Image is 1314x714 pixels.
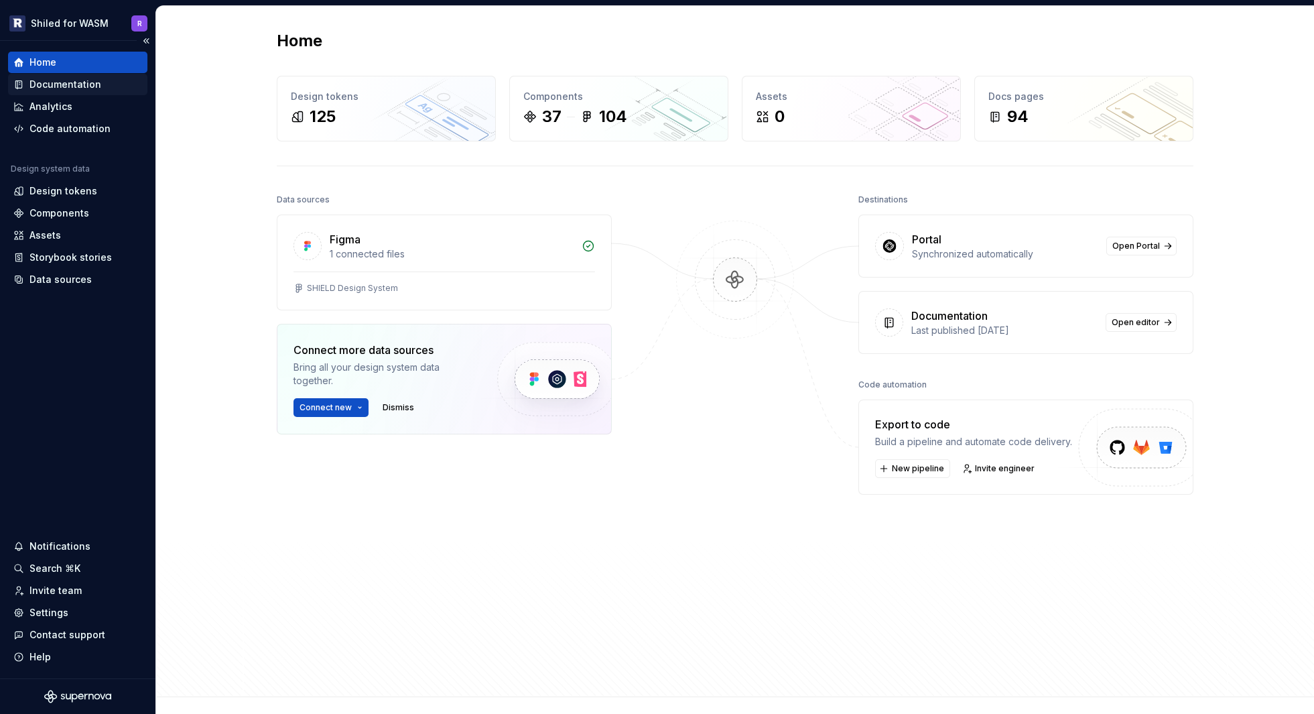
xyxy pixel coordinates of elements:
[8,624,147,646] button: Contact support
[383,402,414,413] span: Dismiss
[11,164,90,174] div: Design system data
[29,273,92,286] div: Data sources
[8,269,147,290] a: Data sources
[29,251,112,264] div: Storybook stories
[8,536,147,557] button: Notifications
[1112,317,1160,328] span: Open editor
[29,78,101,91] div: Documentation
[9,15,25,32] img: 5b96a3ba-bdbe-470d-a859-c795f8f9d209.png
[8,602,147,623] a: Settings
[29,606,68,619] div: Settings
[8,118,147,139] a: Code automation
[8,580,147,601] a: Invite team
[29,56,56,69] div: Home
[277,76,496,141] a: Design tokens125
[137,18,142,29] div: R
[29,184,97,198] div: Design tokens
[8,225,147,246] a: Assets
[29,229,61,242] div: Assets
[277,30,322,52] h2: Home
[911,324,1098,337] div: Last published [DATE]
[29,540,90,553] div: Notifications
[8,558,147,579] button: Search ⌘K
[858,190,908,209] div: Destinations
[29,100,72,113] div: Analytics
[509,76,728,141] a: Components37104
[756,90,947,103] div: Assets
[858,375,927,394] div: Code automation
[875,435,1072,449] div: Build a pipeline and automate code delivery.
[293,342,474,358] div: Connect more data sources
[1106,313,1177,332] a: Open editor
[599,106,627,127] div: 104
[307,283,398,294] div: SHIELD Design System
[330,247,574,261] div: 1 connected files
[8,180,147,202] a: Design tokens
[8,74,147,95] a: Documentation
[29,584,82,597] div: Invite team
[912,247,1098,261] div: Synchronized automatically
[29,206,89,220] div: Components
[29,628,105,642] div: Contact support
[31,17,109,30] div: Shiled for WASM
[875,416,1072,432] div: Export to code
[137,32,155,50] button: Collapse sidebar
[8,247,147,268] a: Storybook stories
[775,106,785,127] div: 0
[912,231,941,247] div: Portal
[975,463,1035,474] span: Invite engineer
[300,402,352,413] span: Connect new
[293,361,474,388] div: Bring all your design system data together.
[377,398,420,417] button: Dismiss
[293,398,369,417] button: Connect new
[542,106,562,127] div: 37
[291,90,482,103] div: Design tokens
[330,231,360,247] div: Figma
[29,122,111,135] div: Code automation
[8,646,147,668] button: Help
[8,202,147,224] a: Components
[974,76,1193,141] a: Docs pages94
[8,52,147,73] a: Home
[29,650,51,664] div: Help
[3,9,153,38] button: Shiled for WASMR
[1112,241,1160,251] span: Open Portal
[1106,237,1177,255] a: Open Portal
[988,90,1179,103] div: Docs pages
[523,90,714,103] div: Components
[742,76,961,141] a: Assets0
[892,463,944,474] span: New pipeline
[277,190,330,209] div: Data sources
[44,690,111,703] svg: Supernova Logo
[29,562,80,575] div: Search ⌘K
[1007,106,1029,127] div: 94
[875,459,950,478] button: New pipeline
[8,96,147,117] a: Analytics
[277,215,612,310] a: Figma1 connected filesSHIELD Design System
[911,308,988,324] div: Documentation
[310,106,336,127] div: 125
[958,459,1041,478] a: Invite engineer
